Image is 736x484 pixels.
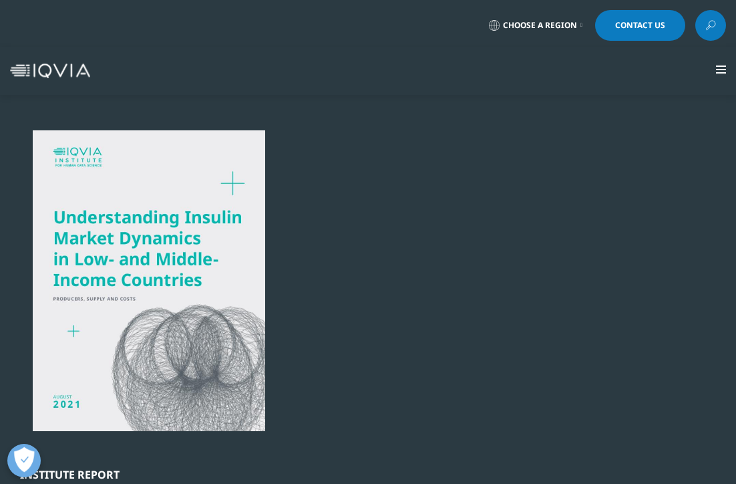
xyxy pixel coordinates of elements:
a: Contact Us [595,10,685,41]
span: Contact Us [615,21,665,29]
img: IQVIA Healthcare Information Technology and Pharma Clinical Research Company [10,64,90,78]
span: Choose a Region [503,20,577,31]
button: Open Preferences [7,444,41,477]
div: Institute Report [20,468,701,481]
